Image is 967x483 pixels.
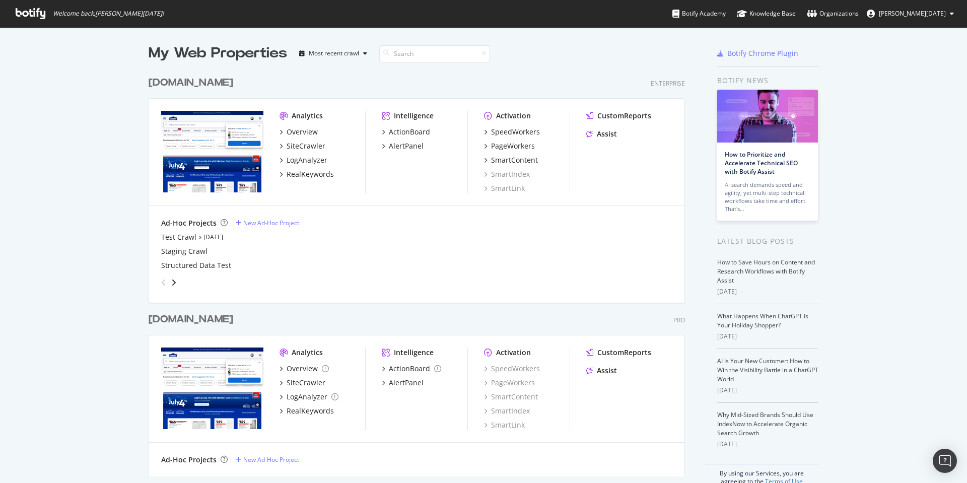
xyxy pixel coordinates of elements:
[586,366,617,376] a: Assist
[243,219,299,227] div: New Ad-Hoc Project
[243,455,299,464] div: New Ad-Hoc Project
[161,111,263,192] img: www.lowes.com
[673,316,685,324] div: Pro
[389,141,424,151] div: AlertPanel
[394,111,434,121] div: Intelligence
[236,219,299,227] a: New Ad-Hoc Project
[389,364,430,374] div: ActionBoard
[727,48,798,58] div: Botify Chrome Plugin
[379,45,490,62] input: Search
[382,127,430,137] a: ActionBoard
[292,111,323,121] div: Analytics
[491,141,535,151] div: PageWorkers
[280,169,334,179] a: RealKeywords
[933,449,957,473] div: Open Intercom Messenger
[280,406,334,416] a: RealKeywords
[309,50,359,56] div: Most recent crawl
[149,63,693,476] div: grid
[280,392,338,402] a: LogAnalyzer
[717,386,818,395] div: [DATE]
[149,76,237,90] a: [DOMAIN_NAME]
[586,348,651,358] a: CustomReports
[725,150,798,176] a: How to Prioritize and Accelerate Technical SEO with Botify Assist
[672,9,726,19] div: Botify Academy
[717,332,818,341] div: [DATE]
[597,111,651,121] div: CustomReports
[597,129,617,139] div: Assist
[149,312,233,327] div: [DOMAIN_NAME]
[149,43,287,63] div: My Web Properties
[717,287,818,296] div: [DATE]
[484,378,535,388] a: PageWorkers
[717,410,813,437] a: Why Mid-Sized Brands Should Use IndexNow to Accelerate Organic Search Growth
[236,455,299,464] a: New Ad-Hoc Project
[382,378,424,388] a: AlertPanel
[161,246,208,256] a: Staging Crawl
[280,127,318,137] a: Overview
[161,348,263,429] img: www.lowessecondary.com
[586,129,617,139] a: Assist
[597,348,651,358] div: CustomReports
[484,127,540,137] a: SpeedWorkers
[287,406,334,416] div: RealKeywords
[491,127,540,137] div: SpeedWorkers
[717,90,818,143] img: How to Prioritize and Accelerate Technical SEO with Botify Assist
[280,155,327,165] a: LogAnalyzer
[717,312,808,329] a: What Happens When ChatGPT Is Your Holiday Shopper?
[157,274,170,291] div: angle-left
[287,141,325,151] div: SiteCrawler
[859,6,962,22] button: [PERSON_NAME][DATE]
[491,155,538,165] div: SmartContent
[737,9,796,19] div: Knowledge Base
[484,420,525,430] a: SmartLink
[280,364,329,374] a: Overview
[149,312,237,327] a: [DOMAIN_NAME]
[287,392,327,402] div: LogAnalyzer
[717,440,818,449] div: [DATE]
[717,236,818,247] div: Latest Blog Posts
[161,455,217,465] div: Ad-Hoc Projects
[725,181,810,213] div: AI search demands speed and agility, yet multi-step technical workflows take time and effort. Tha...
[717,75,818,86] div: Botify news
[807,9,859,19] div: Organizations
[161,260,231,270] a: Structured Data Test
[484,406,530,416] a: SmartIndex
[170,278,177,288] div: angle-right
[161,218,217,228] div: Ad-Hoc Projects
[597,366,617,376] div: Assist
[287,364,318,374] div: Overview
[879,9,946,18] span: Naveen Raja Singaraju
[295,45,371,61] button: Most recent crawl
[717,48,798,58] a: Botify Chrome Plugin
[53,10,164,18] span: Welcome back, [PERSON_NAME][DATE] !
[389,378,424,388] div: AlertPanel
[203,233,223,241] a: [DATE]
[496,348,531,358] div: Activation
[161,232,196,242] a: Test Crawl
[382,364,441,374] a: ActionBoard
[484,141,535,151] a: PageWorkers
[484,392,538,402] a: SmartContent
[280,378,325,388] a: SiteCrawler
[484,364,540,374] a: SpeedWorkers
[292,348,323,358] div: Analytics
[382,141,424,151] a: AlertPanel
[484,169,530,179] a: SmartIndex
[484,183,525,193] a: SmartLink
[287,127,318,137] div: Overview
[280,141,325,151] a: SiteCrawler
[389,127,430,137] div: ActionBoard
[496,111,531,121] div: Activation
[717,258,815,285] a: How to Save Hours on Content and Research Workflows with Botify Assist
[287,169,334,179] div: RealKeywords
